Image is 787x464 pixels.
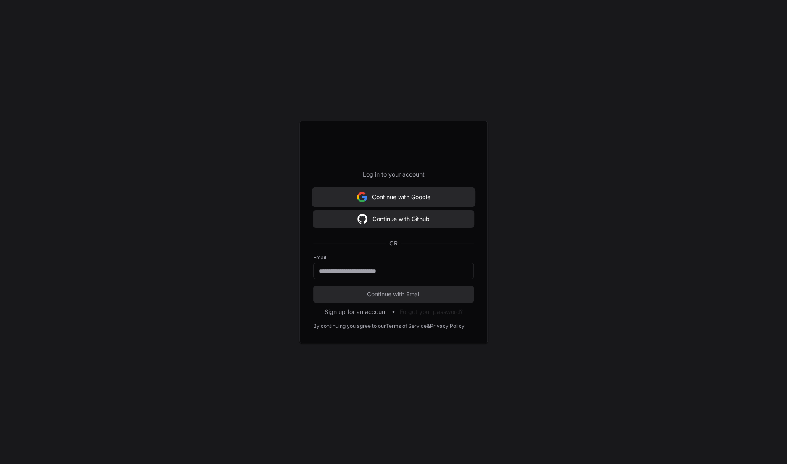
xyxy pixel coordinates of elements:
div: By continuing you agree to our [313,323,386,330]
button: Continue with Github [313,211,474,227]
p: Log in to your account [313,170,474,179]
img: Sign in with google [357,211,367,227]
button: Forgot your password? [400,308,463,316]
a: Privacy Policy. [430,323,465,330]
div: & [427,323,430,330]
label: Email [313,254,474,261]
img: Sign in with google [357,189,367,206]
button: Sign up for an account [325,308,387,316]
a: Terms of Service [386,323,427,330]
span: OR [386,239,401,248]
span: Continue with Email [313,290,474,298]
button: Continue with Email [313,286,474,303]
button: Continue with Google [313,189,474,206]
